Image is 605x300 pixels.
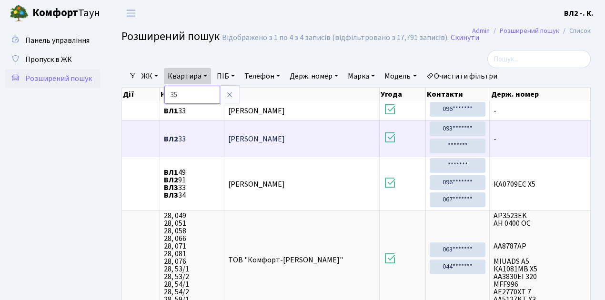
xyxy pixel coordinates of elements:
b: ВЛ2 [164,175,178,185]
span: - [494,135,586,143]
b: ВЛ3 [164,190,178,200]
a: Квартира [164,68,211,84]
span: КА0709ЕС Х5 [494,180,586,188]
a: Пропуск в ЖК [5,50,100,69]
img: logo.png [10,4,29,23]
span: [PERSON_NAME] [228,134,285,144]
span: 33 [164,107,220,115]
span: Розширений пошук [121,28,220,45]
a: Держ. номер [286,68,342,84]
th: Держ. номер [490,88,591,101]
b: ВЛ2 [164,134,178,144]
div: Відображено з 1 по 4 з 4 записів (відфільтровано з 17,791 записів). [222,33,449,42]
a: Телефон [241,68,284,84]
th: Контакти [426,88,490,101]
input: Пошук... [487,50,591,68]
a: Панель управління [5,31,100,50]
a: Розширений пошук [5,69,100,88]
b: ВЛ1 [164,106,178,116]
a: Марка [344,68,379,84]
a: Очистити фільтри [423,68,501,84]
span: [PERSON_NAME] [228,179,285,190]
button: Переключити навігацію [119,5,143,21]
span: Розширений пошук [25,73,92,84]
th: ПІБ [224,88,380,101]
span: Пропуск в ЖК [25,54,72,65]
span: ТОВ "Комфорт-[PERSON_NAME]" [228,255,343,265]
span: 49 91 33 34 [164,169,220,199]
li: Список [559,26,591,36]
span: [PERSON_NAME] [228,106,285,116]
span: Таун [32,5,100,21]
b: ВЛ1 [164,167,178,178]
b: ВЛ3 [164,182,178,193]
nav: breadcrumb [458,21,605,41]
th: Дії [122,88,160,101]
th: Квартира [160,88,224,101]
a: Скинути [451,33,479,42]
a: Розширений пошук [500,26,559,36]
a: Модель [381,68,420,84]
a: Admin [472,26,490,36]
a: ЖК [138,68,162,84]
b: Комфорт [32,5,78,20]
a: ВЛ2 -. К. [564,8,594,19]
span: 33 [164,135,220,143]
span: Панель управління [25,35,90,46]
a: ПІБ [213,68,239,84]
th: Угода [380,88,426,101]
span: - [494,107,586,115]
